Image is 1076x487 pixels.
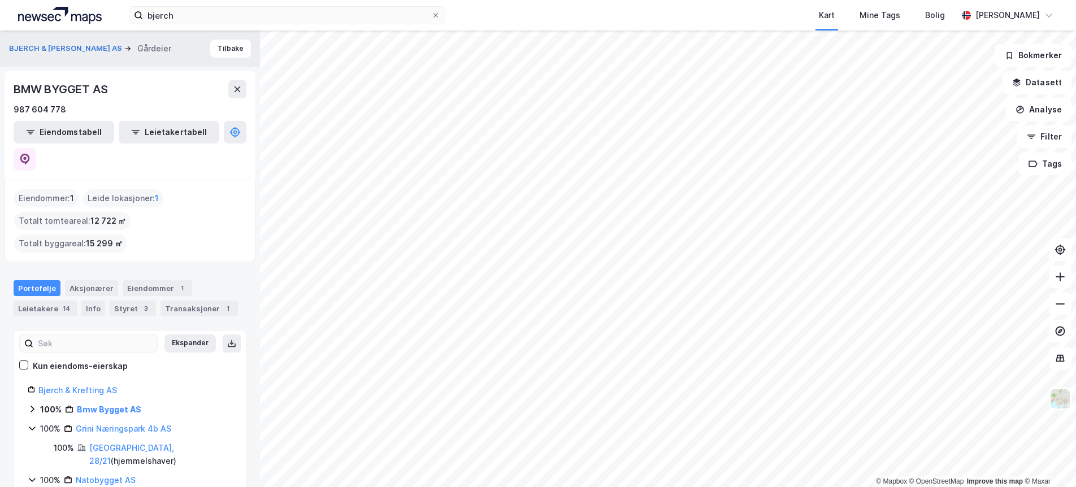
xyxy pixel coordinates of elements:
div: Gårdeier [137,42,171,55]
div: Kart [819,8,835,22]
iframe: Chat Widget [1019,433,1076,487]
button: Ekspander [164,334,216,353]
div: 3 [140,303,151,314]
div: Leietakere [14,301,77,316]
div: 1 [222,303,233,314]
span: 15 299 ㎡ [86,237,123,250]
div: Totalt byggareal : [14,234,127,253]
button: Filter [1017,125,1071,148]
button: BJERCH & [PERSON_NAME] AS [9,43,124,54]
div: Transaksjoner [160,301,238,316]
button: Leietakertabell [119,121,219,144]
a: Bjerch & Krefting AS [38,385,117,395]
div: Bolig [925,8,945,22]
div: Leide lokasjoner : [83,189,163,207]
button: Eiendomstabell [14,121,114,144]
div: Kun eiendoms-eierskap [33,359,128,373]
a: Mapbox [876,477,907,485]
div: Eiendommer [123,280,192,296]
button: Analyse [1006,98,1071,121]
span: 12 722 ㎡ [90,214,126,228]
div: Aksjonærer [65,280,118,296]
div: Eiendommer : [14,189,79,207]
div: 987 604 778 [14,103,66,116]
div: Mine Tags [860,8,900,22]
div: ( hjemmelshaver ) [89,441,232,468]
img: logo.a4113a55bc3d86da70a041830d287a7e.svg [18,7,102,24]
div: Info [81,301,105,316]
input: Søk [33,335,157,352]
div: Totalt tomteareal : [14,212,131,230]
div: Kontrollprogram for chat [1019,433,1076,487]
div: 14 [60,303,72,314]
div: 100% [40,403,62,416]
button: Bokmerker [995,44,1071,67]
input: Søk på adresse, matrikkel, gårdeiere, leietakere eller personer [143,7,431,24]
div: 100% [40,473,60,487]
a: Grini Næringspark 4b AS [76,424,171,433]
span: 1 [155,192,159,205]
a: Bmw Bygget AS [77,405,141,414]
a: Improve this map [967,477,1023,485]
button: Tilbake [210,40,251,58]
a: [GEOGRAPHIC_DATA], 28/21 [89,443,174,466]
div: [PERSON_NAME] [975,8,1040,22]
div: 100% [54,441,74,455]
div: Styret [110,301,156,316]
img: Z [1049,388,1071,410]
span: 1 [70,192,74,205]
a: Natobygget AS [76,475,136,485]
a: OpenStreetMap [909,477,964,485]
div: Portefølje [14,280,60,296]
div: 100% [40,422,60,436]
button: Datasett [1003,71,1071,94]
button: Tags [1019,153,1071,175]
div: BMW BYGGET AS [14,80,110,98]
div: 1 [176,282,188,294]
